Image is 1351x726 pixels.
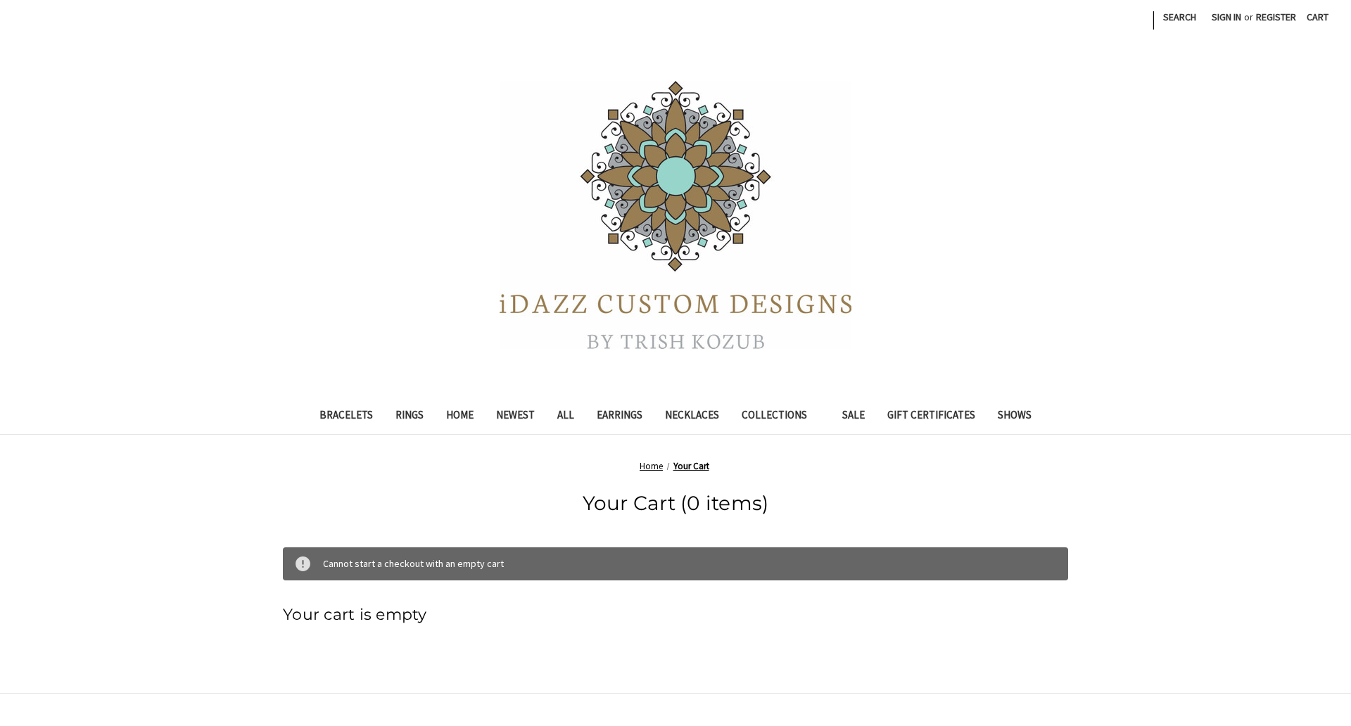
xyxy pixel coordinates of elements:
[831,400,876,434] a: Sale
[585,400,654,434] a: Earrings
[323,557,504,570] span: Cannot start a checkout with an empty cart
[876,400,987,434] a: Gift Certificates
[640,460,663,472] a: Home
[283,603,1068,626] h3: Your cart is empty
[987,400,1043,434] a: Shows
[673,460,709,472] a: Your Cart
[1307,11,1328,23] span: Cart
[1243,10,1255,25] span: or
[1150,6,1155,32] li: |
[654,400,730,434] a: Necklaces
[308,400,384,434] a: Bracelets
[500,81,851,349] img: iDazz Custom Designs
[283,488,1068,518] h1: Your Cart (0 items)
[384,400,435,434] a: Rings
[283,459,1068,473] nav: Breadcrumb
[730,400,832,434] a: Collections
[485,400,546,434] a: Newest
[435,400,485,434] a: Home
[546,400,585,434] a: All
